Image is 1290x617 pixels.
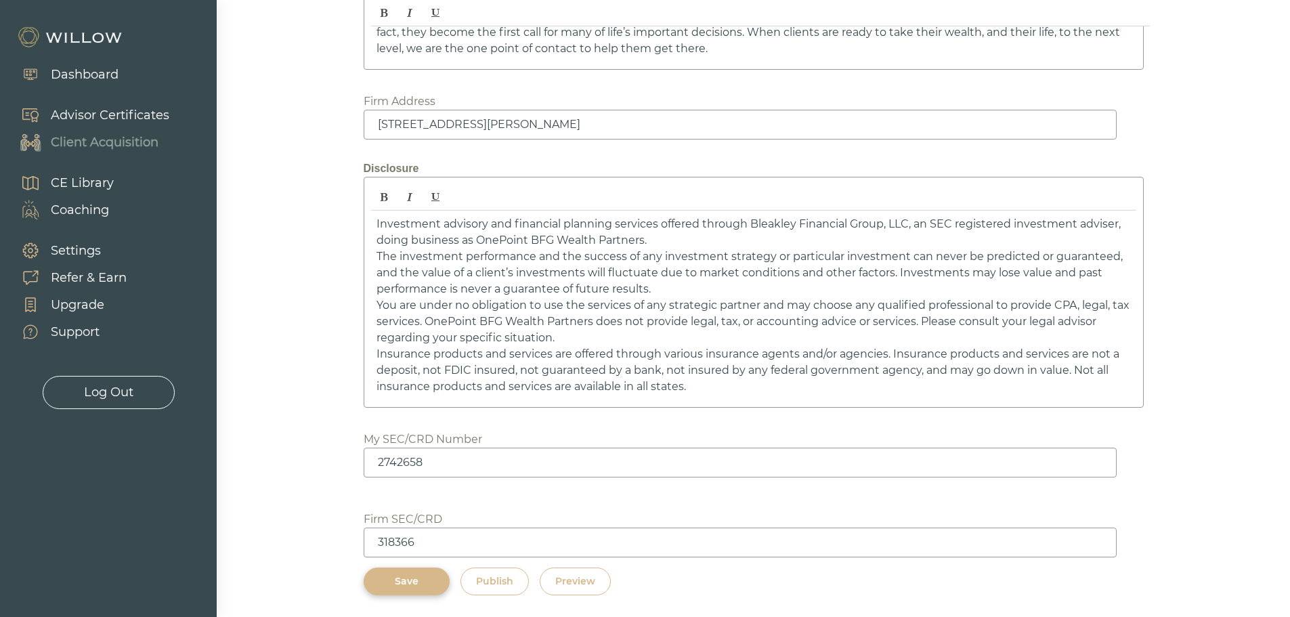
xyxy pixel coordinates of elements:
div: Refer & Earn [51,269,127,287]
div: Log Out [84,383,133,402]
div: Save [379,574,434,589]
button: Save [364,568,450,595]
div: My SEC/CRD Number [364,431,482,448]
div: Firm SEC/CRD [364,511,442,528]
a: Dashboard [7,61,119,88]
a: Settings [7,237,127,264]
div: Upgrade [51,296,104,314]
span: Underline [423,186,448,209]
div: Preview [555,574,595,589]
a: Refer & Earn [7,264,127,291]
span: Italic [397,186,422,209]
div: Client Acquisition [51,133,158,152]
div: CE Library [51,174,114,192]
span: Italic [397,1,422,24]
p: Investment advisory and financial planning services offered through Bleakley Financial Group, LLC... [377,216,1131,249]
div: Coaching [51,201,109,219]
button: Preview [540,568,611,595]
span: Underline [423,1,448,24]
a: Upgrade [7,291,127,318]
p: You are under no obligation to use the services of any strategic partner and may choose any quali... [377,297,1131,346]
div: Settings [51,242,101,260]
div: Dashboard [51,66,119,84]
div: Publish [476,574,513,589]
p: Insurance products and services are offered through various insurance agents and/or agencies. Ins... [377,346,1131,395]
p: The investment performance and the success of any investment strategy or particular investment ca... [377,249,1131,297]
img: Willow [17,26,125,48]
div: Firm Address [364,93,435,110]
div: Advisor Certificates [51,106,169,125]
a: Advisor Certificates [7,102,169,129]
button: Publish [460,568,529,595]
div: Support [51,323,100,341]
div: Disclosure [364,161,1144,177]
span: Bold [372,186,396,209]
a: Client Acquisition [7,129,169,156]
span: Bold [372,1,396,24]
a: CE Library [7,169,114,196]
a: Coaching [7,196,114,224]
